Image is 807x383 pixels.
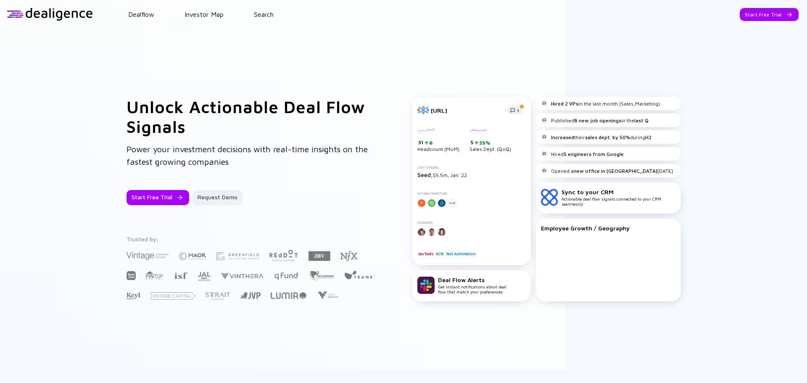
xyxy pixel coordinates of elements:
[541,151,624,157] div: Hired
[240,292,261,299] img: Jerusalem Venture Partners
[541,225,676,232] div: Employee Growth / Geography
[541,117,649,124] div: Published in the
[417,221,526,225] div: Founders
[340,251,357,261] img: NFX
[585,134,630,140] strong: sales dept. by 50%
[344,270,374,279] img: Team8
[541,134,651,140] div: their during
[428,140,433,146] div: 6
[564,151,624,157] strong: 5 engineers from Google
[574,168,657,174] strong: new office in [GEOGRAPHIC_DATA]
[174,272,187,279] img: Israel Secondary Fund
[562,188,676,206] div: Actionable deal flow signals connected to your CRM seamlessly
[417,250,434,258] div: DevTools
[206,292,230,300] img: Strait Capital
[417,171,433,178] span: Seed,
[127,97,379,136] h1: Unlock Actionable Deal Flow Signals
[309,251,330,261] img: JBV Capital
[431,107,502,114] div: [URL]
[417,128,459,152] div: Headcount (MoM)
[193,190,243,205] button: Request Demo
[478,140,491,146] div: 25%
[417,171,526,178] div: $5.5m, Jan `22
[198,272,211,281] img: JAL Ventures
[127,144,368,166] span: Power your investment decisions with real-time insights on the fastest growing companies
[417,192,526,195] div: Notable Investors
[645,134,651,140] strong: H2
[469,128,511,152] div: Sales Dept. (QoQ)
[740,8,799,21] button: Start Free Trial
[216,252,259,260] img: Greenfield Partners
[254,11,274,18] a: Search
[221,272,264,280] img: Vinthera
[128,11,154,18] a: Dealflow
[309,271,334,280] img: The Elephant
[417,166,526,169] div: Last Funding
[574,117,621,124] strong: 8 new job openings
[418,139,459,146] div: 31
[274,271,298,281] img: Q Fund
[562,188,676,195] div: Sync to your CRM
[438,276,506,283] div: Deal Flow Alerts
[551,134,574,140] strong: Increased
[151,292,195,300] img: Entrée Capital
[127,292,141,300] img: Key1 Capital
[127,235,376,243] div: Trusted by:
[127,251,169,261] img: Vintage Investment Partners
[438,276,506,294] div: Get instant notifications about deal flow that match your preferences
[127,190,189,205] button: Start Free Trial
[541,100,660,107] div: in the last month (Sales,Marketing)
[316,291,339,299] img: Viola Growth
[179,249,206,263] img: Maor Investments
[269,248,298,262] img: Red Dot Capital Partners
[470,139,511,146] div: 5
[541,167,673,174] div: Opened a [DATE]
[634,117,649,124] strong: last Q
[551,100,578,107] strong: Hired 2 VPs
[185,11,224,18] a: Investor Map
[435,250,444,258] div: B2B
[146,271,164,280] img: FINTOP Capital
[271,292,306,299] img: Lumir Ventures
[445,250,476,258] div: Test Automation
